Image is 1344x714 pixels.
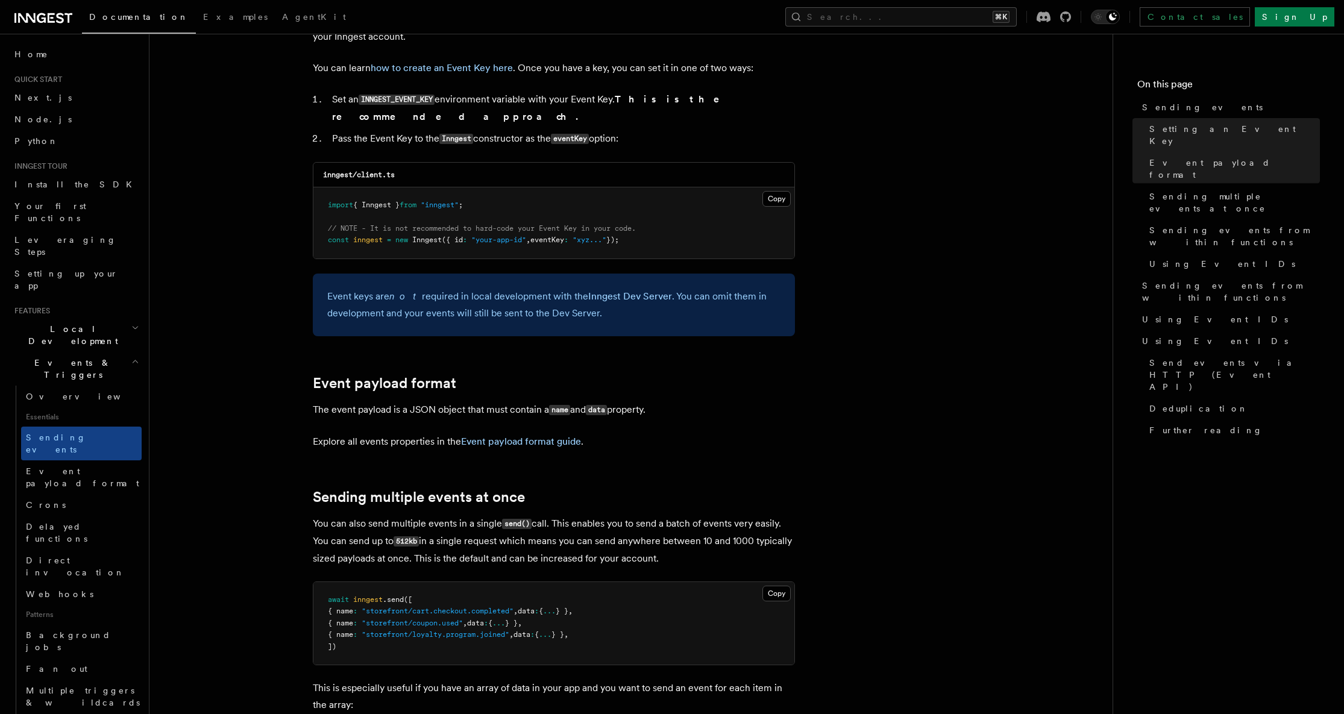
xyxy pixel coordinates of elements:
span: , [513,607,518,615]
span: }); [606,236,619,244]
code: name [549,405,570,415]
span: Sending events [26,433,86,454]
code: INNGEST_EVENT_KEY [359,95,435,105]
span: Essentials [21,407,142,427]
span: "xyz..." [573,236,606,244]
a: Your first Functions [10,195,142,229]
span: "inngest" [421,201,459,209]
span: Using Event IDs [1142,335,1288,347]
span: // NOTE - It is not recommended to hard-code your Event Key in your code. [328,224,636,233]
span: { name [328,619,353,627]
span: : [530,630,535,639]
button: Local Development [10,318,142,352]
button: Toggle dark mode [1091,10,1120,24]
h4: On this page [1137,77,1320,96]
span: Inngest [412,236,442,244]
span: "your-app-id" [471,236,526,244]
a: Leveraging Steps [10,229,142,263]
button: Events & Triggers [10,352,142,386]
a: Event payload format [313,375,456,392]
a: Node.js [10,108,142,130]
span: "storefront/coupon.used" [362,619,463,627]
span: Event payload format [1149,157,1320,181]
span: data [513,630,530,639]
a: Documentation [82,4,196,34]
a: Delayed functions [21,516,142,550]
span: .send [383,595,404,604]
p: You can learn . Once you have a key, you can set it in one of two ways: [313,60,795,77]
a: Sending multiple events at once [313,489,525,506]
span: Sending events from within functions [1142,280,1320,304]
li: Set an environment variable with your Event Key. [328,91,795,125]
a: Setting up your app [10,263,142,296]
span: inngest [353,595,383,604]
span: { [535,630,539,639]
kbd: ⌘K [993,11,1010,23]
code: send() [502,519,532,529]
a: Sending events [1137,96,1320,118]
span: ({ id [442,236,463,244]
span: ]) [328,642,336,651]
span: const [328,236,349,244]
a: Fan out [21,658,142,680]
span: ... [492,619,505,627]
span: Direct invocation [26,556,125,577]
p: You can also send multiple events in a single call. This enables you to send a batch of events ve... [313,515,795,567]
a: Sending events [21,427,142,460]
p: The event payload is a JSON object that must contain a and property. [313,401,795,419]
span: Home [14,48,48,60]
span: Webhooks [26,589,93,599]
span: Quick start [10,75,62,84]
span: : [353,619,357,627]
span: Setting up your app [14,269,118,290]
span: Using Event IDs [1142,313,1288,325]
span: { Inngest } [353,201,400,209]
span: , [564,630,568,639]
a: Setting an Event Key [1145,118,1320,152]
button: Copy [762,586,791,601]
span: "storefront/loyalty.program.joined" [362,630,509,639]
span: : [353,630,357,639]
span: Local Development [10,323,131,347]
span: Multiple triggers & wildcards [26,686,140,707]
span: Leveraging Steps [14,235,116,257]
span: Background jobs [26,630,111,652]
span: Overview [26,392,150,401]
span: , [509,630,513,639]
span: } } [551,630,564,639]
a: Home [10,43,142,65]
span: Python [14,136,58,146]
em: not [389,290,422,302]
span: Fan out [26,664,87,674]
a: Event payload format [21,460,142,494]
a: Inngest Dev Server [588,290,672,302]
a: Sending multiple events at once [1145,186,1320,219]
p: This is especially useful if you have an array of data in your app and you want to send an event ... [313,680,795,713]
code: 512kb [394,536,419,546]
span: Send events via HTTP (Event API) [1149,357,1320,393]
span: ([ [404,595,412,604]
a: Deduplication [1145,398,1320,419]
span: Features [10,306,50,316]
span: Your first Functions [14,201,86,223]
span: ... [543,607,556,615]
a: Contact sales [1140,7,1250,27]
a: Event payload format [1145,152,1320,186]
span: = [387,236,391,244]
a: how to create an Event Key here [371,62,513,74]
span: Event payload format [26,466,139,488]
a: Crons [21,494,142,516]
span: Inngest tour [10,161,68,171]
span: } } [556,607,568,615]
a: Using Event IDs [1137,330,1320,352]
span: import [328,201,353,209]
span: await [328,595,349,604]
span: Patterns [21,605,142,624]
span: Further reading [1149,424,1263,436]
span: : [535,607,539,615]
a: Using Event IDs [1145,253,1320,275]
span: { name [328,630,353,639]
span: Node.js [14,114,72,124]
span: Deduplication [1149,402,1248,415]
a: Webhooks [21,583,142,605]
